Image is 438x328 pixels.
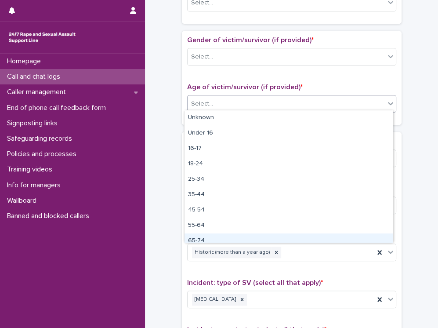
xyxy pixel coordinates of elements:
[4,165,59,174] p: Training videos
[191,52,213,62] div: Select...
[187,84,303,91] span: Age of victim/survivor (if provided)
[4,181,68,190] p: Info for managers
[7,29,77,46] img: rhQMoQhaT3yELyF149Cw
[185,110,393,126] div: Unknown
[4,88,73,96] p: Caller management
[4,212,96,220] p: Banned and blocked callers
[191,99,213,109] div: Select...
[187,36,314,44] span: Gender of victim/survivor (if provided)
[187,279,323,286] span: Incident: type of SV (select all that apply)
[185,141,393,157] div: 16-17
[4,150,83,158] p: Policies and processes
[185,203,393,218] div: 45-54
[4,73,67,81] p: Call and chat logs
[185,187,393,203] div: 35-44
[192,294,237,306] div: [MEDICAL_DATA]
[185,157,393,172] div: 18-24
[185,233,393,249] div: 65-74
[4,119,65,128] p: Signposting links
[192,247,271,259] div: Historic (more than a year ago)
[4,135,79,143] p: Safeguarding records
[4,57,48,66] p: Homepage
[185,172,393,187] div: 25-34
[185,218,393,233] div: 55-64
[185,126,393,141] div: Under 16
[4,197,43,205] p: Wallboard
[4,104,113,112] p: End of phone call feedback form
